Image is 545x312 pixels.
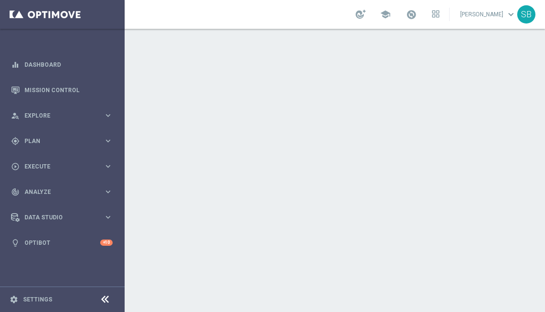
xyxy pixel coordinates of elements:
[11,112,113,120] button: person_search Explore keyboard_arrow_right
[11,137,20,145] i: gps_fixed
[380,9,391,20] span: school
[11,239,113,247] button: lightbulb Optibot +10
[11,230,113,255] div: Optibot
[104,162,113,171] i: keyboard_arrow_right
[11,163,113,170] button: play_circle_outline Execute keyboard_arrow_right
[104,187,113,196] i: keyboard_arrow_right
[23,297,52,302] a: Settings
[11,60,20,69] i: equalizer
[24,230,100,255] a: Optibot
[11,111,104,120] div: Explore
[11,239,20,247] i: lightbulb
[11,111,20,120] i: person_search
[24,77,113,103] a: Mission Control
[11,137,113,145] button: gps_fixed Plan keyboard_arrow_right
[11,61,113,69] button: equalizer Dashboard
[11,214,113,221] button: Data Studio keyboard_arrow_right
[24,164,104,169] span: Execute
[11,162,20,171] i: play_circle_outline
[104,111,113,120] i: keyboard_arrow_right
[11,77,113,103] div: Mission Control
[11,213,104,222] div: Data Studio
[11,188,20,196] i: track_changes
[459,7,517,22] a: [PERSON_NAME]keyboard_arrow_down
[11,52,113,77] div: Dashboard
[11,162,104,171] div: Execute
[506,9,516,20] span: keyboard_arrow_down
[517,5,535,24] div: SB
[11,86,113,94] button: Mission Control
[10,295,18,304] i: settings
[104,213,113,222] i: keyboard_arrow_right
[11,137,104,145] div: Plan
[24,52,113,77] a: Dashboard
[100,240,113,246] div: +10
[11,188,113,196] button: track_changes Analyze keyboard_arrow_right
[24,215,104,220] span: Data Studio
[11,188,104,196] div: Analyze
[104,136,113,145] i: keyboard_arrow_right
[24,113,104,119] span: Explore
[24,138,104,144] span: Plan
[24,189,104,195] span: Analyze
